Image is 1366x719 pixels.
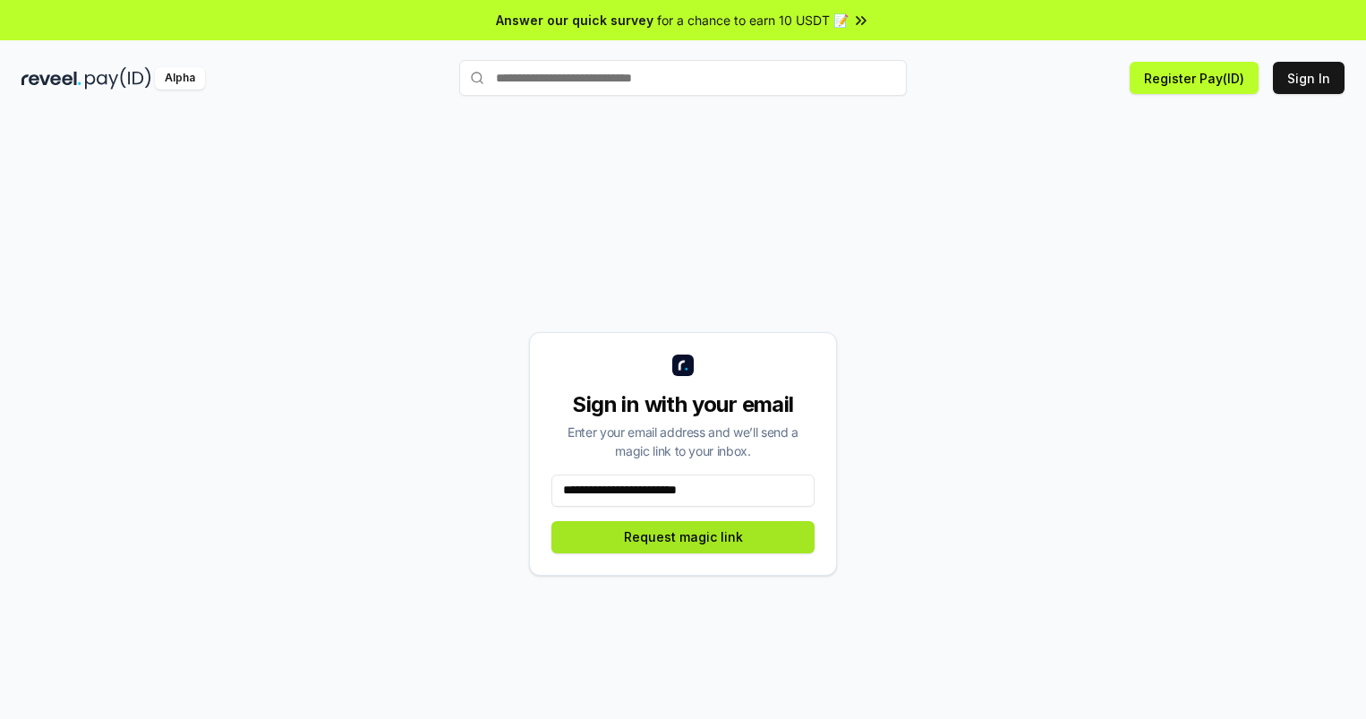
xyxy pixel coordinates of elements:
img: logo_small [672,355,694,376]
button: Register Pay(ID) [1130,62,1259,94]
img: reveel_dark [21,67,81,90]
button: Request magic link [551,521,815,553]
div: Alpha [155,67,205,90]
img: pay_id [85,67,151,90]
span: for a chance to earn 10 USDT 📝 [657,11,849,30]
div: Enter your email address and we’ll send a magic link to your inbox. [551,423,815,460]
span: Answer our quick survey [496,11,653,30]
div: Sign in with your email [551,390,815,419]
button: Sign In [1273,62,1345,94]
